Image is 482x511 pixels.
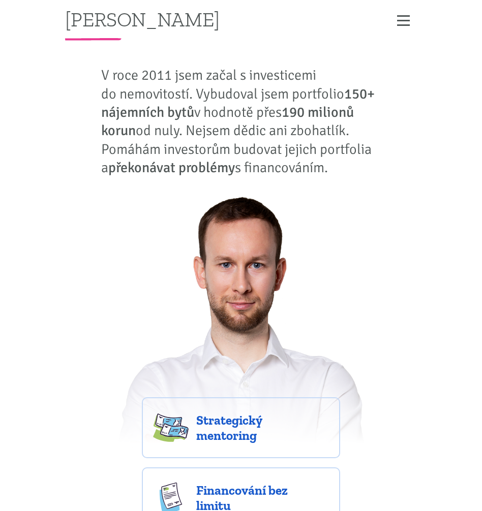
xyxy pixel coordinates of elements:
img: strategy [153,412,189,443]
strong: překonávat problémy [108,159,235,176]
span: Strategický mentoring [196,412,329,443]
a: [PERSON_NAME] [65,9,220,29]
a: Strategický mentoring [142,397,340,458]
button: Zobrazit menu [390,12,417,29]
p: V roce 2011 jsem začal s investicemi do nemovitostí. Vybudoval jsem portfolio v hodnotě přes od n... [101,66,381,177]
strong: 190 milionů korun [101,104,354,139]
